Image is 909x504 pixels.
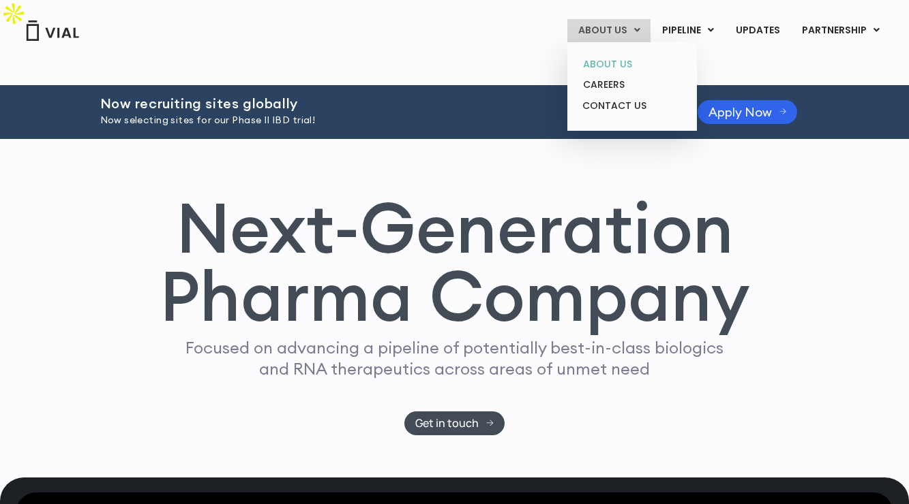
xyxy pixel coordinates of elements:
[100,96,664,111] h2: Now recruiting sites globally
[160,193,750,331] h1: Next-Generation Pharma Company
[572,74,691,95] a: CAREERS
[791,19,891,42] a: PARTNERSHIPMenu Toggle
[25,20,80,41] img: Vial Logo
[180,337,730,379] p: Focused on advancing a pipeline of potentially best-in-class biologics and RNA therapeutics acros...
[709,107,772,117] span: Apply Now
[100,113,664,128] p: Now selecting sites for our Phase II IBD trial!
[698,100,798,124] a: Apply Now
[415,418,479,428] span: Get in touch
[572,54,691,75] a: ABOUT US
[572,95,691,117] a: CONTACT US
[567,19,651,42] a: ABOUT USMenu Toggle
[725,19,790,42] a: UPDATES
[651,19,724,42] a: PIPELINEMenu Toggle
[404,411,505,435] a: Get in touch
